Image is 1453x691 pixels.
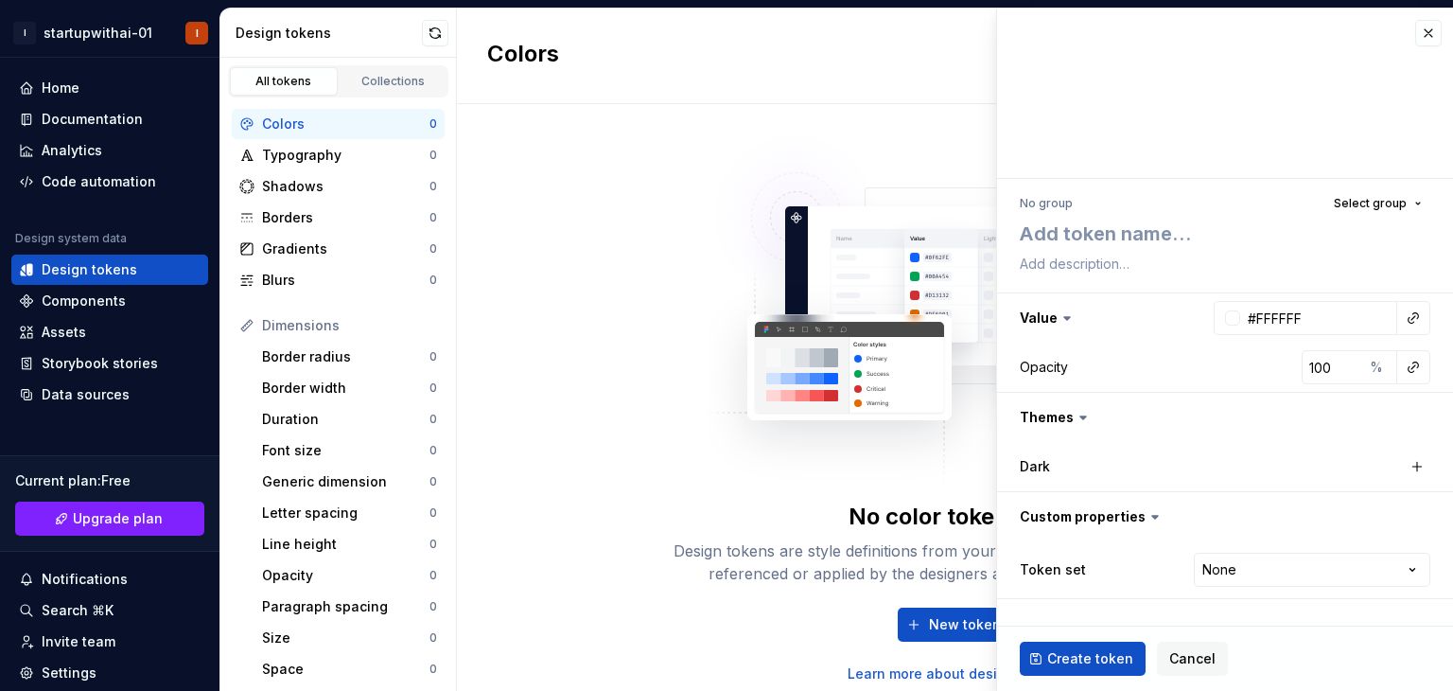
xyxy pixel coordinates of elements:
div: Data sources [42,385,130,404]
button: Cancel [1157,642,1228,676]
div: 0 [429,662,437,677]
div: Settings [42,664,96,682]
div: Search ⌘K [42,601,114,620]
div: Border radius [262,347,429,366]
div: 0 [429,241,437,257]
div: 0 [429,537,437,552]
div: 0 [429,116,437,132]
div: Storybook stories [42,354,158,373]
a: Documentation [11,104,208,134]
a: Typography0 [232,140,445,170]
div: 0 [429,412,437,427]
a: Border width0 [254,373,445,403]
div: 0 [429,381,437,396]
div: 0 [429,630,437,646]
div: Border width [262,379,429,398]
a: Settings [11,658,208,688]
div: Blurs [262,271,429,290]
button: New token [898,608,1013,642]
div: startupwithai-01 [44,24,152,43]
button: Istartupwithai-01I [4,12,216,53]
div: Current plan : Free [15,471,204,490]
div: Colors [262,115,429,133]
div: Invite team [42,632,115,651]
button: Select group [1325,190,1430,217]
a: Borders0 [232,203,445,233]
div: All tokens [236,74,331,89]
button: Notifications [11,564,208,594]
div: Space [262,660,429,679]
div: I [196,26,199,41]
div: Paragraph spacing [262,597,429,616]
a: Colors0 [232,109,445,139]
div: Shadows [262,177,429,196]
a: Paragraph spacing0 [254,592,445,622]
a: Generic dimension0 [254,467,445,497]
a: Upgrade plan [15,502,204,536]
div: 0 [429,349,437,364]
input: e.g. #000000 [1240,301,1397,335]
h2: Colors [487,39,559,73]
div: 0 [429,443,437,458]
label: Dark [1020,457,1050,476]
button: Search ⌘K [11,595,208,626]
span: New token [929,615,1001,634]
div: Home [42,79,79,97]
a: Letter spacing0 [254,498,445,528]
div: Generic dimension [262,472,429,491]
a: Assets [11,317,208,347]
a: Learn more about design tokens [848,664,1063,683]
div: 0 [429,148,437,163]
div: Components [42,292,126,310]
a: Blurs0 [232,265,445,295]
div: Opacity [1020,358,1068,377]
a: Size0 [254,623,445,653]
a: Design tokens [11,255,208,285]
a: Components [11,286,208,316]
a: Border radius0 [254,342,445,372]
div: Notifications [42,570,128,589]
div: 0 [429,273,437,288]
div: Typography [262,146,429,165]
div: 0 [429,210,437,225]
a: Opacity0 [254,560,445,591]
div: Analytics [42,141,102,160]
span: Create token [1047,649,1133,668]
a: Font size0 [254,435,445,466]
span: Select group [1334,196,1407,211]
div: Documentation [42,110,143,129]
div: Dimensions [262,316,437,335]
div: Letter spacing [262,504,429,523]
span: Upgrade plan [73,509,163,528]
a: Shadows0 [232,171,445,202]
a: Code automation [11,167,208,197]
div: 0 [429,568,437,583]
a: Space0 [254,654,445,684]
div: 0 [429,599,437,614]
a: Data sources [11,380,208,410]
div: Size [262,629,429,647]
a: Storybook stories [11,348,208,379]
div: Font size [262,441,429,460]
div: Code automation [42,172,156,191]
a: Duration0 [254,404,445,434]
div: 0 [429,505,437,521]
a: Gradients0 [232,234,445,264]
div: Design tokens [42,260,137,279]
a: Home [11,73,208,103]
div: Design system data [15,231,127,246]
label: Token set [1020,560,1086,579]
div: Assets [42,323,86,342]
div: 0 [429,179,437,194]
div: Borders [262,208,429,227]
span: Cancel [1169,649,1216,668]
input: 100 [1302,350,1363,384]
div: No color tokens yet [849,502,1062,532]
button: Create token [1020,642,1146,676]
div: Opacity [262,566,429,585]
a: Invite team [11,627,208,657]
div: Design tokens [236,24,422,43]
div: Duration [262,410,429,429]
div: Design tokens are style definitions from your design system, that can be easily referenced or app... [653,540,1258,585]
a: Line height0 [254,529,445,559]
